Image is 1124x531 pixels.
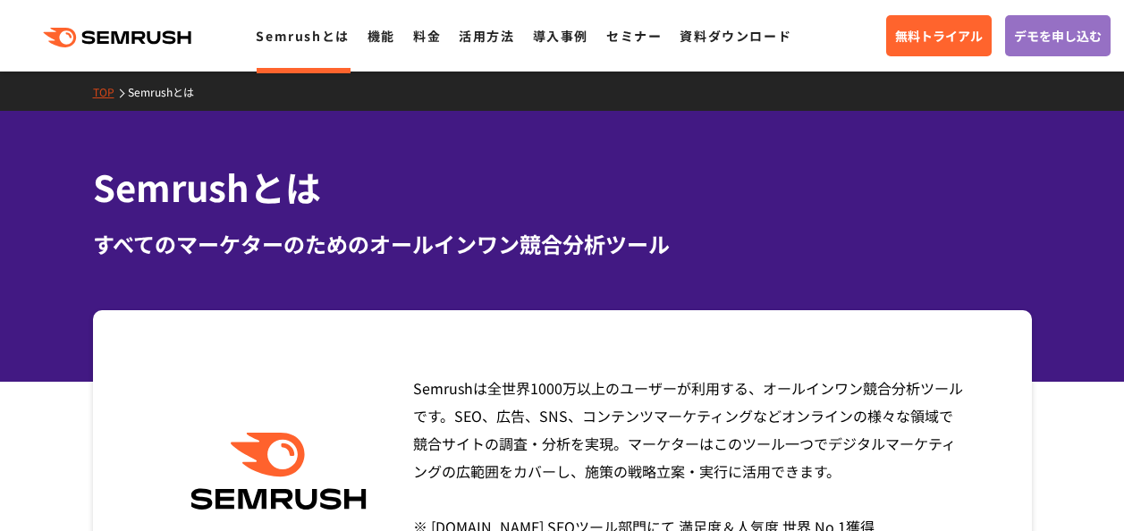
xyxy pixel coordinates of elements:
img: Semrush [182,433,376,510]
div: すべてのマーケターのためのオールインワン競合分析ツール [93,228,1032,260]
h1: Semrushとは [93,161,1032,214]
a: 活用方法 [459,27,514,45]
a: デモを申し込む [1005,15,1111,56]
a: Semrushとは [256,27,349,45]
a: セミナー [606,27,662,45]
span: デモを申し込む [1014,26,1102,46]
a: 料金 [413,27,441,45]
a: 機能 [368,27,395,45]
a: 無料トライアル [886,15,992,56]
a: 導入事例 [533,27,588,45]
span: 無料トライアル [895,26,983,46]
a: Semrushとは [128,84,207,99]
a: 資料ダウンロード [680,27,791,45]
a: TOP [93,84,128,99]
